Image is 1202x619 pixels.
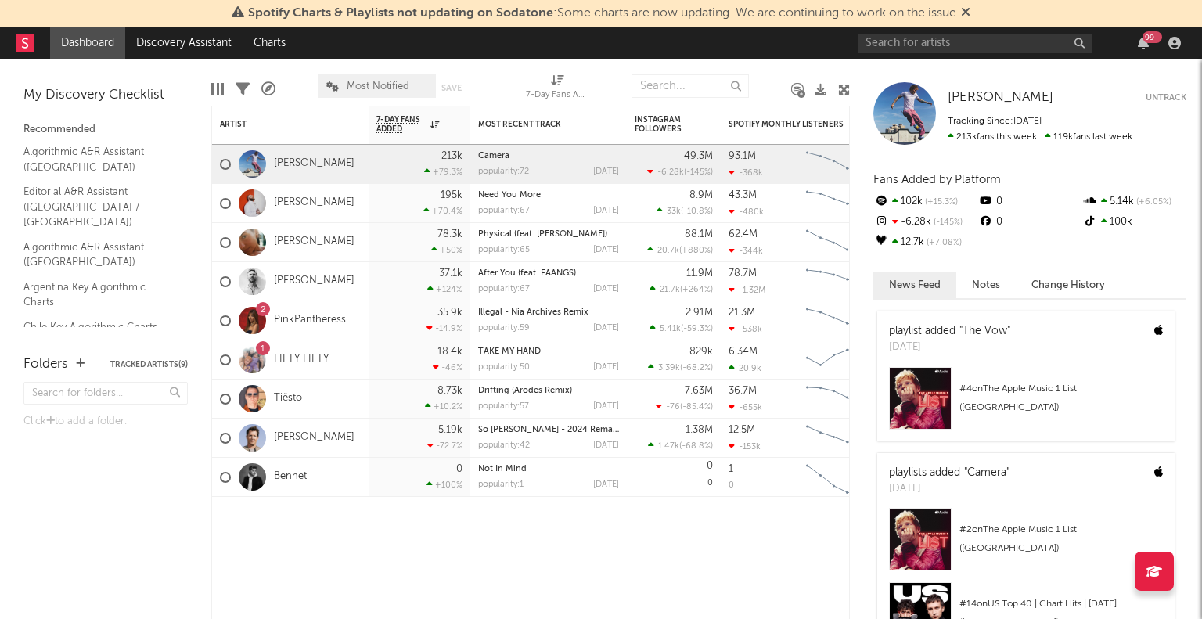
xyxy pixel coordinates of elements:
a: [PERSON_NAME] [274,431,354,444]
span: -145 % [686,168,711,177]
div: [DATE] [593,441,619,450]
div: popularity: 50 [478,363,530,372]
div: [DATE] [593,167,619,176]
span: -68.2 % [682,364,711,372]
svg: Chart title [799,380,869,419]
svg: Chart title [799,262,869,301]
div: Folders [23,355,68,374]
a: #4onThe Apple Music 1 List ([GEOGRAPHIC_DATA]) [877,367,1175,441]
span: Tracking Since: [DATE] [948,117,1042,126]
a: Illegal - Nia Archives Remix [478,308,588,317]
a: "Camera" [964,467,1009,478]
svg: Chart title [799,419,869,458]
div: 102k [873,192,977,212]
div: 49.3M [684,151,713,161]
span: Most Notified [347,81,409,92]
div: popularity: 57 [478,402,529,411]
div: Not In Mind [478,465,619,473]
div: ( ) [656,401,713,412]
span: -76 [666,403,680,412]
div: +79.3 % [424,167,462,177]
div: Most Recent Track [478,120,596,129]
span: -6.28k [657,168,684,177]
svg: Chart title [799,223,869,262]
button: Notes [956,272,1016,298]
div: -6.28k [873,212,977,232]
div: popularity: 72 [478,167,529,176]
span: 33k [667,207,681,216]
div: 7-Day Fans Added (7-Day Fans Added) [526,67,588,112]
div: 93.1M [729,151,756,161]
span: 213k fans this week [948,132,1037,142]
div: 7-Day Fans Added (7-Day Fans Added) [526,86,588,105]
span: +264 % [682,286,711,294]
div: [DATE] [593,324,619,333]
div: playlist added [889,323,1010,340]
div: 88.1M [685,229,713,239]
div: [DATE] [889,340,1010,355]
div: ( ) [647,245,713,255]
div: 20.9k [729,363,761,373]
span: +7.08 % [924,239,962,247]
div: [DATE] [593,363,619,372]
div: 99 + [1143,31,1162,43]
div: 100k [1082,212,1186,232]
span: -68.8 % [682,442,711,451]
span: +6.05 % [1134,198,1171,207]
div: -538k [729,324,762,334]
div: [DATE] [593,207,619,215]
button: Untrack [1146,90,1186,106]
div: Camera [478,152,619,160]
svg: Chart title [799,301,869,340]
a: [PERSON_NAME] [274,275,354,288]
a: Not In Mind [478,465,527,473]
button: News Feed [873,272,956,298]
svg: Chart title [799,458,869,497]
div: 12.7k [873,232,977,253]
div: 37.1k [439,268,462,279]
div: -1.32M [729,285,765,295]
div: popularity: 67 [478,207,530,215]
button: Save [441,84,462,92]
div: [DATE] [593,246,619,254]
div: 78.7M [729,268,757,279]
span: 20.7k [657,247,679,255]
div: 0 [456,464,462,474]
div: After You (feat. FAANGS) [478,269,619,278]
div: -72.7 % [427,441,462,451]
div: +50 % [431,245,462,255]
div: -368k [729,167,763,178]
a: After You (feat. FAANGS) [478,269,576,278]
div: [DATE] [889,481,1009,497]
div: Click to add a folder. [23,412,188,431]
span: 7-Day Fans Added [376,115,426,134]
a: Argentina Key Algorithmic Charts [23,279,172,311]
div: ( ) [650,284,713,294]
button: 99+ [1138,37,1149,49]
svg: Chart title [799,184,869,223]
div: 7.63M [685,386,713,396]
a: Bennet [274,470,307,484]
div: ( ) [657,206,713,216]
div: popularity: 42 [478,441,530,450]
a: TAKE MY HAND [478,347,541,356]
a: FIFTY FIFTY [274,353,329,366]
div: 2.91M [686,308,713,318]
div: 213k [441,151,462,161]
input: Search for artists [858,34,1092,53]
div: 195k [441,190,462,200]
a: Charts [243,27,297,59]
span: +880 % [682,247,711,255]
div: So Long, Jimmy - 2024 Remaster [478,426,619,434]
div: playlists added [889,465,1009,481]
div: popularity: 1 [478,480,524,489]
div: popularity: 59 [478,324,530,333]
a: [PERSON_NAME] [274,236,354,249]
button: Tracked Artists(9) [110,361,188,369]
div: 8.73k [437,386,462,396]
div: 0 [635,458,713,496]
div: 6.34M [729,347,758,357]
svg: Chart title [799,340,869,380]
span: 3.39k [658,364,680,372]
div: 43.3M [729,190,757,200]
